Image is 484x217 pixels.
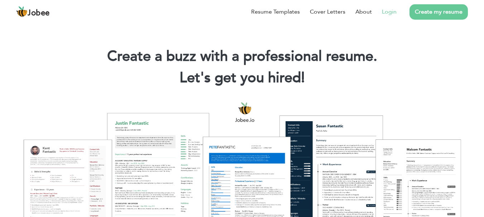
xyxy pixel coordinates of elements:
[409,4,468,20] a: Create my resume
[16,6,28,18] img: jobee.io
[355,8,372,16] a: About
[382,8,397,16] a: Login
[16,6,50,18] a: Jobee
[251,8,300,16] a: Resume Templates
[310,8,345,16] a: Cover Letters
[301,68,305,88] span: |
[11,47,473,66] h1: Create a buzz with a professional resume.
[28,9,50,17] span: Jobee
[215,68,305,88] span: get you hired!
[11,69,473,87] h2: Let's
